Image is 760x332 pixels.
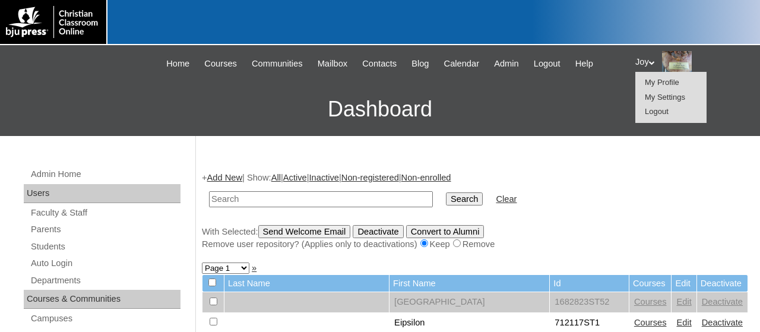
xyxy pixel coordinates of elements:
a: Non-enrolled [401,173,451,182]
a: Active [283,173,307,182]
td: 1682823ST52 [550,292,629,312]
a: Admin Home [30,167,180,182]
input: Search [446,192,483,205]
span: Calendar [444,57,479,71]
a: Home [160,57,195,71]
input: Convert to Alumni [406,225,484,238]
span: Mailbox [318,57,348,71]
img: logo-white.png [6,6,100,38]
a: » [252,263,256,273]
a: Add New [207,173,242,182]
span: Home [166,57,189,71]
a: Calendar [438,57,485,71]
a: Courses [634,297,667,306]
a: Auto Login [30,256,180,271]
a: Blog [406,57,435,71]
a: Mailbox [312,57,354,71]
a: Admin [488,57,525,71]
a: Communities [246,57,309,71]
a: Edit [676,318,691,327]
a: Departments [30,273,180,288]
span: Contacts [362,57,397,71]
span: Blog [411,57,429,71]
div: Users [24,184,180,203]
span: Admin [494,57,519,71]
div: Courses & Communities [24,290,180,309]
span: Courses [204,57,237,71]
img: Joy Dantz [662,51,692,74]
td: [GEOGRAPHIC_DATA] [389,292,549,312]
input: Send Welcome Email [258,225,351,238]
span: Communities [252,57,303,71]
div: Remove user repository? (Applies only to deactivations) Keep Remove [202,238,748,251]
td: Courses [629,275,672,292]
a: Logout [528,57,566,71]
a: Courses [634,318,667,327]
a: Help [569,57,599,71]
span: Help [575,57,593,71]
a: Students [30,239,180,254]
a: All [271,173,281,182]
input: Deactivate [353,225,403,238]
a: Courses [198,57,243,71]
td: Last Name [224,275,389,292]
td: Edit [672,275,696,292]
a: Campuses [30,311,180,326]
a: My Profile [645,78,679,87]
a: Parents [30,222,180,237]
div: + | Show: | | | | [202,172,748,250]
span: Logout [534,57,560,71]
a: Clear [496,194,517,204]
a: Logout [645,107,669,116]
td: Id [550,275,629,292]
td: First Name [389,275,549,292]
a: Non-registered [341,173,399,182]
input: Search [209,191,433,207]
a: Faculty & Staff [30,205,180,220]
h3: Dashboard [6,83,754,136]
div: Joy [635,51,748,74]
a: Contacts [356,57,403,71]
td: Deactivate [697,275,748,292]
a: Deactivate [702,318,743,327]
div: With Selected: [202,225,748,251]
a: My Settings [645,93,685,102]
a: Edit [676,297,691,306]
a: Inactive [309,173,340,182]
a: Deactivate [702,297,743,306]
